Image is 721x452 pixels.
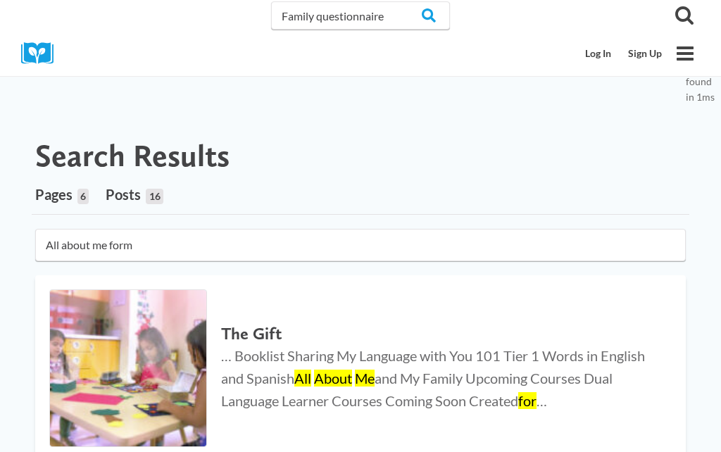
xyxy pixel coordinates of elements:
[35,186,73,203] span: Pages
[50,290,206,446] img: The Gift
[577,40,620,67] a: Log In
[518,392,537,409] mark: for
[21,42,63,64] img: Cox Campus
[620,40,670,67] a: Sign Up
[221,324,658,344] h2: The Gift
[221,347,645,409] span: … Booklist Sharing My Language with You 101 Tier 1 Words in English and Spanish and My Family Upc...
[670,39,700,68] button: Open menu
[106,186,141,203] span: Posts
[106,175,163,214] a: Posts16
[294,370,311,387] mark: All
[271,1,450,30] input: Search Cox Campus
[355,370,375,387] mark: Me
[577,40,670,67] nav: Secondary Mobile Navigation
[35,137,230,175] h1: Search Results
[77,189,89,204] span: 6
[35,229,686,261] input: Search for...
[314,370,352,387] mark: About
[35,175,89,214] a: Pages6
[146,189,163,204] span: 16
